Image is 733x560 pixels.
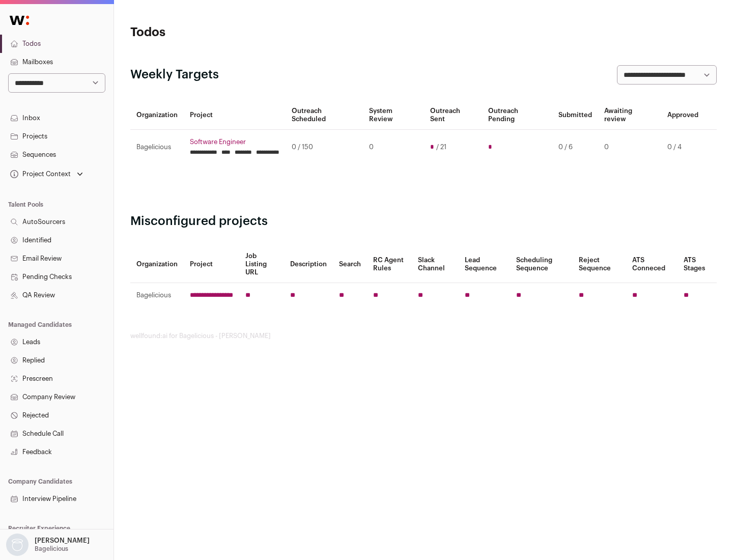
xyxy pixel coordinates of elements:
th: Reject Sequence [573,246,627,283]
footer: wellfound:ai for Bagelicious - [PERSON_NAME] [130,332,717,340]
h1: Todos [130,24,326,41]
th: Project [184,246,239,283]
button: Open dropdown [4,534,92,556]
th: RC Agent Rules [367,246,411,283]
td: Bagelicious [130,130,184,165]
span: / 21 [436,143,446,151]
th: Description [284,246,333,283]
th: ATS Stages [678,246,717,283]
th: Job Listing URL [239,246,284,283]
th: Submitted [552,101,598,130]
h2: Weekly Targets [130,67,219,83]
th: Slack Channel [412,246,459,283]
a: Software Engineer [190,138,279,146]
th: Scheduling Sequence [510,246,573,283]
th: Awaiting review [598,101,661,130]
td: Bagelicious [130,283,184,308]
th: Search [333,246,367,283]
th: System Review [363,101,424,130]
td: 0 [363,130,424,165]
p: Bagelicious [35,545,68,553]
th: Organization [130,246,184,283]
th: ATS Conneced [626,246,677,283]
th: Approved [661,101,704,130]
p: [PERSON_NAME] [35,537,90,545]
th: Outreach Scheduled [286,101,363,130]
th: Project [184,101,286,130]
td: 0 / 4 [661,130,704,165]
th: Outreach Pending [482,101,552,130]
button: Open dropdown [8,167,85,181]
td: 0 / 6 [552,130,598,165]
th: Outreach Sent [424,101,483,130]
th: Lead Sequence [459,246,510,283]
th: Organization [130,101,184,130]
img: nopic.png [6,534,29,556]
td: 0 / 150 [286,130,363,165]
h2: Misconfigured projects [130,213,717,230]
img: Wellfound [4,10,35,31]
div: Project Context [8,170,71,178]
td: 0 [598,130,661,165]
